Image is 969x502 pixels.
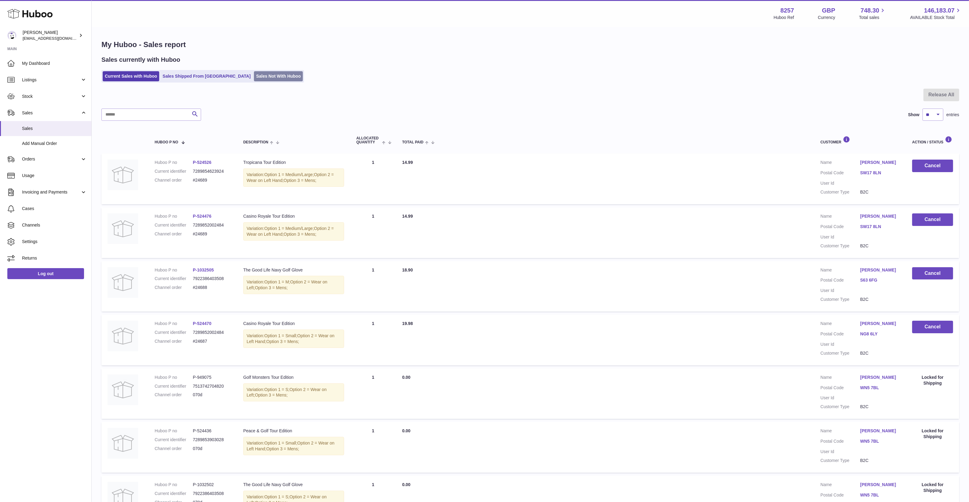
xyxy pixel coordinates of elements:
dd: B2C [860,243,900,249]
span: My Dashboard [22,61,87,66]
button: Cancel [912,160,953,172]
div: Variation: [243,383,344,402]
a: P-524476 [193,214,211,219]
dt: Channel order [155,231,193,237]
img: no-photo.jpg [108,160,138,190]
img: internalAdmin-8257@internal.huboo.com [7,31,17,40]
label: Show [908,112,919,118]
span: 0.00 [402,482,410,487]
span: Total paid [402,140,424,144]
dt: Postal Code [820,438,860,446]
a: WN5 7BL [860,438,900,444]
span: Add Manual Order [22,141,87,146]
div: Action / Status [912,136,953,144]
div: Locked for Shipping [912,428,953,440]
dd: #24689 [193,177,231,183]
dt: Channel order [155,177,193,183]
dd: B2C [860,189,900,195]
dt: Name [820,160,860,167]
dd: 7289854623924 [193,168,231,174]
dd: 7289853903028 [193,437,231,443]
strong: 8257 [780,6,794,15]
div: Casino Royale Tour Edition [243,213,344,219]
a: [PERSON_NAME] [860,428,900,434]
dt: Huboo P no [155,321,193,327]
a: SW17 8LN [860,224,900,230]
span: Option 1 = M; [264,279,290,284]
span: Option 1 = Small; [264,441,297,445]
a: Sales Shipped From [GEOGRAPHIC_DATA] [160,71,253,81]
td: 1 [350,315,396,365]
img: no-photo.jpg [108,321,138,351]
dd: #24688 [193,285,231,290]
div: Variation: [243,437,344,455]
span: Option 3 = Mens; [266,339,299,344]
dt: Customer Type [820,458,860,463]
span: Option 2 = Wear on Left Hand; [247,333,334,344]
dt: Huboo P no [155,375,193,380]
a: P-524470 [193,321,211,326]
a: P-1032505 [193,268,214,272]
span: Option 3 = Mens; [255,285,288,290]
div: Peace & Golf Tour Edition [243,428,344,434]
a: S63 6FG [860,277,900,283]
button: Cancel [912,213,953,226]
button: Cancel [912,321,953,333]
dt: Name [820,428,860,435]
dt: Huboo P no [155,428,193,434]
dt: Postal Code [820,492,860,500]
span: 146,183.07 [924,6,955,15]
dd: B2C [860,297,900,302]
a: [PERSON_NAME] [860,160,900,165]
dt: Channel order [155,338,193,344]
dt: Name [820,482,860,489]
a: WN5 7BL [860,385,900,391]
dt: User Id [820,288,860,293]
span: Sales [22,126,87,131]
span: Option 1 = Medium/Large; [264,172,314,177]
dt: Name [820,375,860,382]
dt: User Id [820,180,860,186]
dd: #24689 [193,231,231,237]
dt: Postal Code [820,170,860,177]
div: Locked for Shipping [912,482,953,493]
dt: Channel order [155,285,193,290]
dt: Current identifier [155,276,193,282]
dd: P-1032502 [193,482,231,488]
dt: User Id [820,341,860,347]
a: [PERSON_NAME] [860,321,900,327]
a: NG8 6LY [860,331,900,337]
span: 19.98 [402,321,413,326]
div: Variation: [243,222,344,241]
span: Listings [22,77,80,83]
span: Option 3 = Mens; [284,232,316,237]
div: Locked for Shipping [912,375,953,386]
dt: Customer Type [820,404,860,410]
dt: Current identifier [155,491,193,496]
span: Option 1 = Small; [264,333,297,338]
span: Description [243,140,268,144]
a: 146,183.07 AVAILABLE Stock Total [910,6,962,20]
td: 1 [350,153,396,204]
td: 1 [350,261,396,312]
dt: Current identifier [155,437,193,443]
dt: Huboo P no [155,267,193,273]
div: Variation: [243,330,344,348]
dd: 070d [193,446,231,452]
button: Cancel [912,267,953,280]
span: Option 2 = Wear on Left Hand; [247,226,334,237]
span: Invoicing and Payments [22,189,80,195]
a: Log out [7,268,84,279]
a: SW17 8LN [860,170,900,176]
span: Returns [22,255,87,261]
dd: B2C [860,458,900,463]
span: ALLOCATED Quantity [356,136,380,144]
a: Current Sales with Huboo [103,71,159,81]
a: [PERSON_NAME] [860,267,900,273]
dd: P-949075 [193,375,231,380]
dd: #24687 [193,338,231,344]
a: [PERSON_NAME] [860,375,900,380]
span: Usage [22,173,87,179]
dt: Name [820,321,860,328]
span: Settings [22,239,87,245]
